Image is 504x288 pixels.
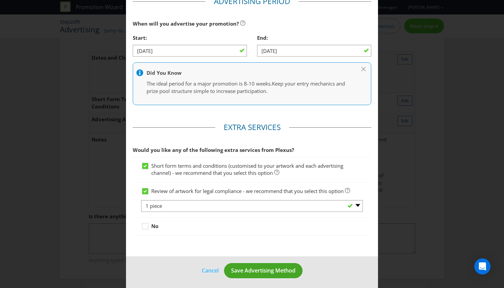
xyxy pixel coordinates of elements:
span: The ideal period for a major promotion is 8-10 weeks. [147,80,272,87]
span: Save Advertising Method [231,267,295,274]
span: Review of artwork for legal compliance - we recommend that you select this option [151,188,344,194]
a: Cancel [201,266,219,275]
span: Short form terms and conditions (customised to your artwork and each advertising channel) - we re... [151,162,343,176]
div: Start: [133,31,247,45]
input: DD/MM/YY [257,45,371,57]
span: Keep your entry mechanics and prize pool structure simple to increase participation. [147,80,345,94]
div: Open Intercom Messenger [474,258,491,275]
div: End: [257,31,371,45]
input: DD/MM/YY [133,45,247,57]
legend: Extra Services [215,122,289,133]
button: Save Advertising Method [224,263,303,278]
span: Would you like any of the following extra services from Plexus? [133,147,294,153]
strong: No [151,223,158,229]
span: When will you advertise your promotion? [133,20,239,27]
